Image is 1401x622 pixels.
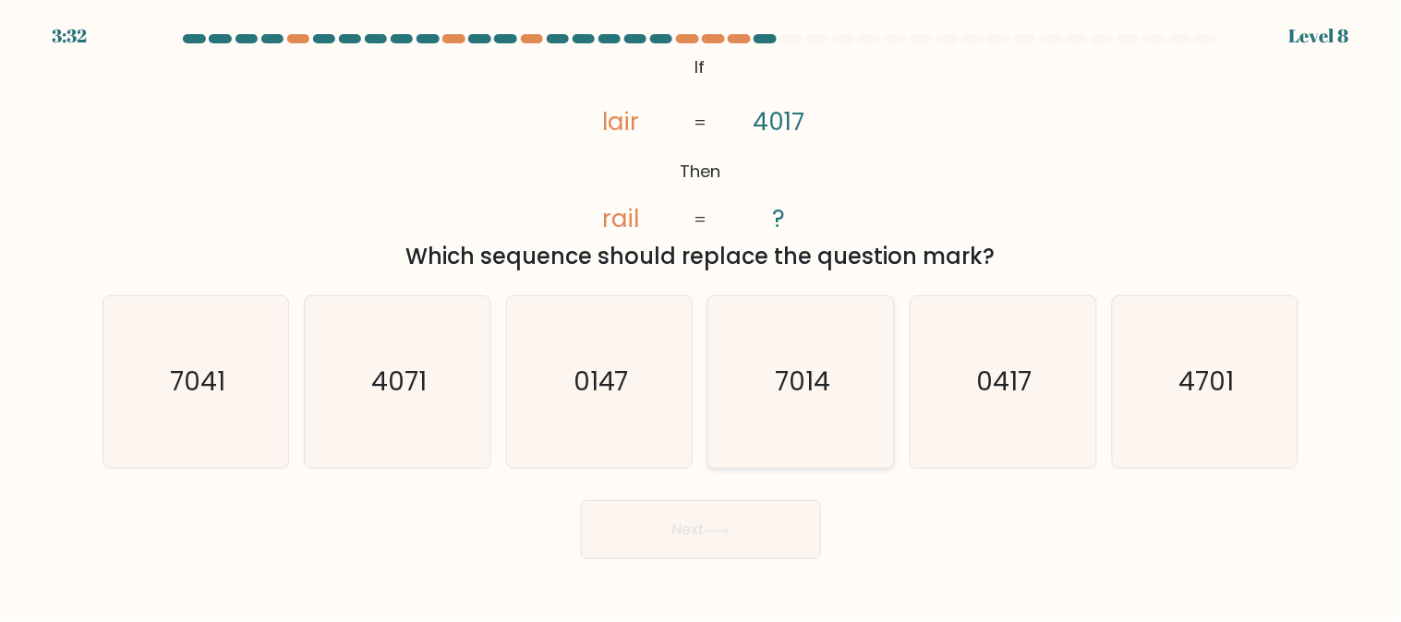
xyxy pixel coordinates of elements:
tspan: Then [681,160,721,183]
text: 4071 [371,365,427,401]
tspan: lair [603,104,640,138]
div: Level 8 [1289,22,1349,50]
text: 0147 [574,365,629,401]
tspan: ? [773,201,786,235]
tspan: rail [603,201,640,235]
text: 7041 [170,365,225,401]
button: Next [581,500,821,559]
div: 3:32 [52,22,87,50]
text: 4701 [1179,365,1235,401]
tspan: = [694,208,707,231]
tspan: = [694,111,707,134]
text: 0417 [977,365,1033,401]
tspan: If [695,55,706,78]
div: Which sequence should replace the question mark? [114,240,1288,273]
svg: @import url('[URL][DOMAIN_NAME]); [549,51,851,237]
tspan: 4017 [754,104,805,138]
text: 7014 [776,365,831,401]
